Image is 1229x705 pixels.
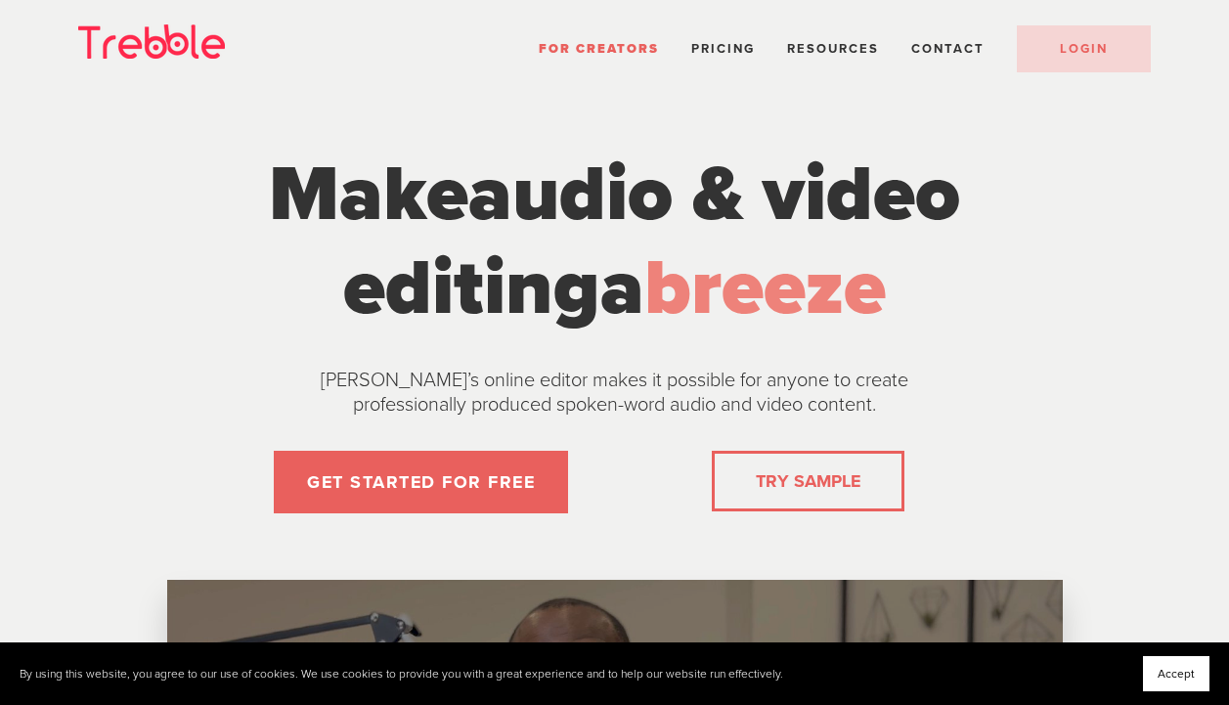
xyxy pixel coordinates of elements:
[1060,41,1108,57] span: LOGIN
[20,667,783,682] p: By using this website, you agree to our use of cookies. We use cookies to provide you with a grea...
[78,24,225,59] img: Trebble
[468,148,960,242] span: audio & video
[1017,25,1151,72] a: LOGIN
[343,242,600,335] span: editing
[787,41,879,57] span: Resources
[274,451,568,513] a: GET STARTED FOR FREE
[748,462,868,501] a: TRY SAMPLE
[539,41,659,57] a: For Creators
[1158,667,1195,681] span: Accept
[1143,656,1209,691] button: Accept
[911,41,985,57] a: Contact
[644,242,886,335] span: breeze
[248,148,982,335] h1: Make a
[691,41,755,57] a: Pricing
[273,369,957,418] p: [PERSON_NAME]’s online editor makes it possible for anyone to create professionally produced spok...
